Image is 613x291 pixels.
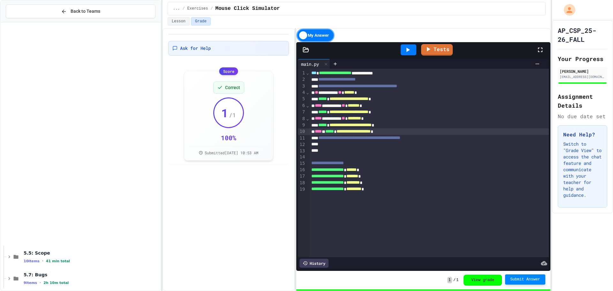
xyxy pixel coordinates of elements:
[46,259,70,263] span: 41 min total
[298,154,306,160] div: 14
[6,4,155,18] button: Back to Teams
[447,277,452,283] span: 1
[563,131,602,138] h3: Need Help?
[298,135,306,142] div: 11
[298,128,306,135] div: 10
[24,272,159,278] span: 5.7: Bugs
[586,265,607,285] iframe: chat widget
[298,96,306,102] div: 5
[298,103,306,109] div: 6
[182,6,185,11] span: /
[298,186,306,193] div: 19
[43,281,69,285] span: 2h 10m total
[298,61,322,67] div: main.py
[221,106,228,119] span: 1
[24,250,159,256] span: 5.5: Scope
[505,274,545,285] button: Submit Answer
[298,109,306,115] div: 7
[221,133,236,142] div: 100 %
[306,116,309,121] span: Fold line
[205,150,258,155] span: Submitted [DATE] 10:53 AM
[298,59,330,69] div: main.py
[229,111,236,119] span: / 1
[456,278,458,283] span: 1
[24,259,40,263] span: 10 items
[298,70,306,76] div: 1
[453,278,456,283] span: /
[298,76,306,83] div: 2
[306,90,309,95] span: Fold line
[557,3,577,17] div: My Account
[191,17,211,26] button: Grade
[216,5,280,12] span: Mouse Click Simulator
[560,238,607,265] iframe: chat widget
[298,122,306,128] div: 9
[298,180,306,186] div: 18
[168,17,190,26] button: Lesson
[306,103,309,108] span: Fold line
[298,173,306,180] div: 17
[558,54,607,63] h2: Your Progress
[298,142,306,148] div: 12
[298,116,306,122] div: 8
[40,280,41,285] span: •
[464,275,502,286] button: View grade
[558,26,607,44] h1: AP_CSP_25-26_FALL
[560,68,605,74] div: [PERSON_NAME]
[42,258,43,264] span: •
[180,45,211,51] span: Ask for Help
[298,89,306,96] div: 4
[563,141,602,198] p: Switch to "Grade View" to access the chat feature and communicate with your teacher for help and ...
[306,70,309,75] span: Fold line
[187,6,208,11] span: Exercises
[173,6,180,11] span: ...
[510,277,540,282] span: Submit Answer
[421,44,453,56] a: Tests
[299,259,329,268] div: History
[298,160,306,167] div: 15
[225,84,240,91] span: Correct
[24,281,37,285] span: 9 items
[210,6,213,11] span: /
[298,167,306,173] div: 16
[558,92,607,110] h2: Assignment Details
[219,67,238,75] div: Score
[560,74,605,79] div: [EMAIL_ADDRESS][DOMAIN_NAME]
[298,83,306,89] div: 3
[298,148,306,154] div: 13
[558,112,607,120] div: No due date set
[71,8,100,15] span: Back to Teams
